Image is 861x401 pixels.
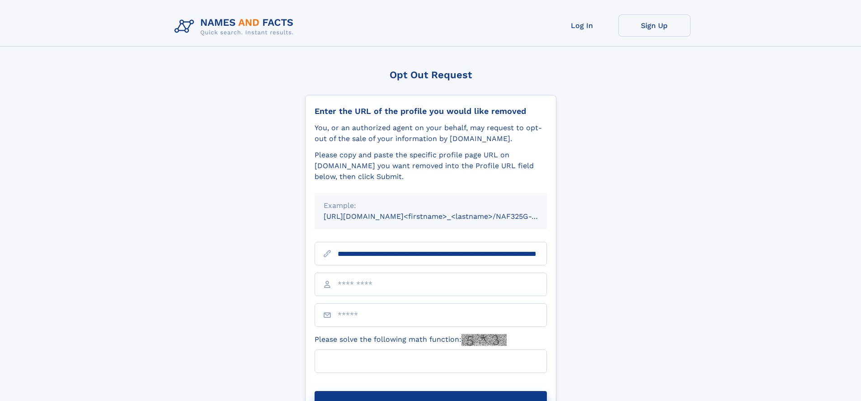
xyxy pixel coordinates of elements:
[315,123,547,144] div: You, or an authorized agent on your behalf, may request to opt-out of the sale of your informatio...
[324,212,564,221] small: [URL][DOMAIN_NAME]<firstname>_<lastname>/NAF325G-xxxxxxxx
[171,14,301,39] img: Logo Names and Facts
[618,14,691,37] a: Sign Up
[315,106,547,116] div: Enter the URL of the profile you would like removed
[315,150,547,182] div: Please copy and paste the specific profile page URL on [DOMAIN_NAME] you want removed into the Pr...
[315,334,507,346] label: Please solve the following math function:
[324,200,538,211] div: Example:
[305,69,556,80] div: Opt Out Request
[546,14,618,37] a: Log In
